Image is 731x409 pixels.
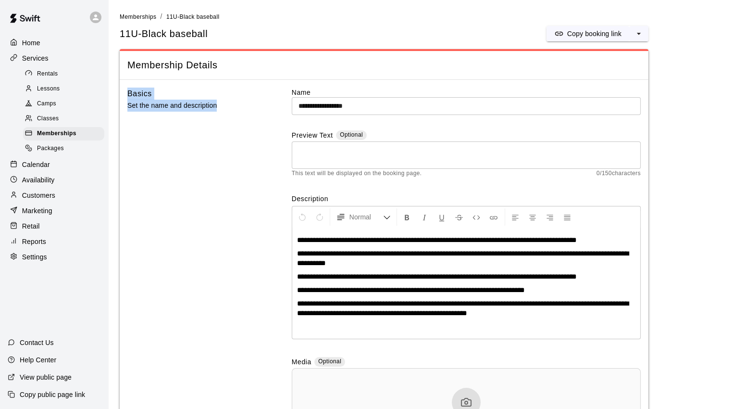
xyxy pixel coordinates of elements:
p: Services [22,53,49,63]
a: Reports [8,234,100,249]
button: Redo [311,208,328,226]
p: Marketing [22,206,52,216]
span: 11U-Black baseball [120,27,208,40]
a: Marketing [8,204,100,218]
span: Rentals [37,69,58,79]
p: Contact Us [20,338,54,347]
a: Camps [23,97,108,112]
span: Memberships [37,129,76,139]
span: Optional [318,358,341,365]
span: Normal [349,212,383,222]
a: Lessons [23,81,108,96]
p: Copy booking link [567,29,621,38]
button: Insert Code [468,208,484,226]
p: Set the name and description [127,100,261,112]
p: View public page [20,372,72,382]
p: Calendar [22,160,50,169]
li: / [160,12,162,22]
div: Camps [23,97,104,111]
h6: Basics [127,88,152,100]
span: 11U-Black baseball [166,13,220,20]
div: Packages [23,142,104,155]
button: Justify Align [559,208,575,226]
button: Center Align [524,208,541,226]
a: Settings [8,250,100,264]
p: Availability [22,175,55,185]
a: Classes [23,112,108,127]
a: Calendar [8,157,100,172]
button: Left Align [507,208,523,226]
a: Rentals [23,66,108,81]
a: Memberships [23,127,108,141]
p: Settings [22,252,47,262]
a: Home [8,36,100,50]
a: Retail [8,219,100,233]
div: Memberships [23,127,104,141]
span: 0 / 150 characters [596,169,641,179]
p: Copy public page link [20,390,85,399]
span: Classes [37,114,59,124]
button: Format Bold [399,208,415,226]
p: Customers [22,191,55,200]
button: select merge strategy [629,26,648,41]
p: Home [22,38,40,48]
button: Copy booking link [546,26,629,41]
span: Lessons [37,84,60,94]
div: Lessons [23,82,104,96]
button: Format Strikethrough [451,208,467,226]
nav: breadcrumb [120,12,719,22]
label: Name [292,88,641,97]
label: Media [292,357,311,368]
button: Right Align [542,208,558,226]
label: Preview Text [292,130,333,141]
a: Packages [23,141,108,156]
span: This text will be displayed on the booking page. [292,169,422,179]
button: Insert Link [485,208,502,226]
a: Availability [8,173,100,187]
p: Retail [22,221,40,231]
span: Memberships [120,13,156,20]
a: Services [8,51,100,65]
button: Format Italics [416,208,433,226]
button: Undo [294,208,310,226]
p: Reports [22,237,46,246]
a: Memberships [120,13,156,20]
span: Packages [37,144,64,153]
label: Description [292,194,641,204]
span: Camps [37,99,56,109]
span: Optional [340,131,363,138]
p: Help Center [20,355,56,365]
span: Membership Details [127,59,641,72]
button: Format Underline [434,208,450,226]
a: Customers [8,188,100,203]
button: Formatting Options [332,208,395,226]
div: Classes [23,112,104,126]
div: split button [546,26,648,41]
div: Rentals [23,67,104,81]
